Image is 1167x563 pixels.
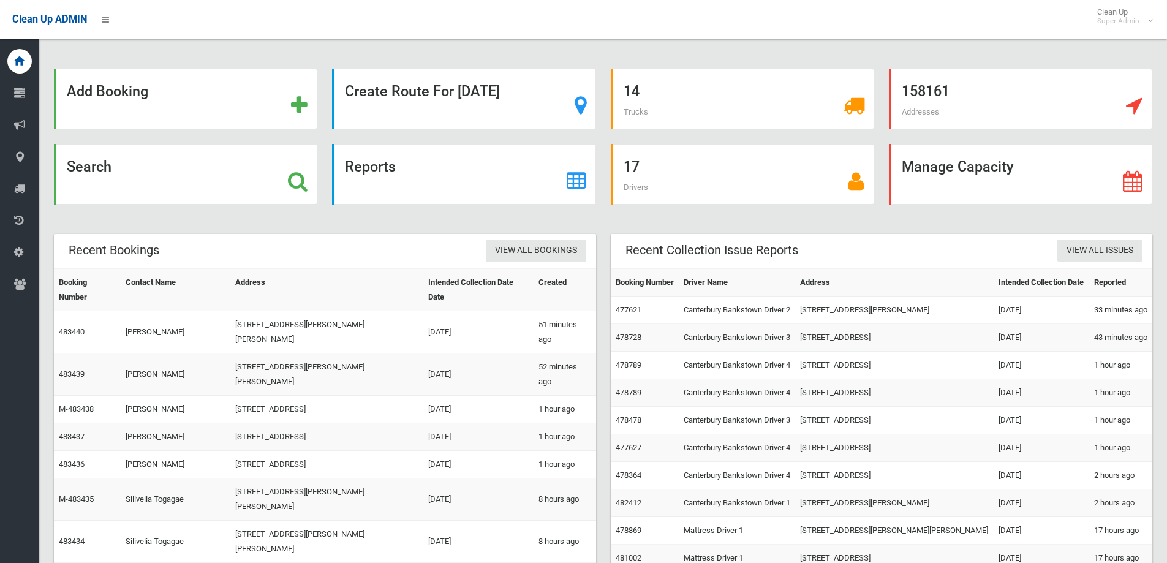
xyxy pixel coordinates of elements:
[616,333,641,342] a: 478728
[795,352,994,379] td: [STREET_ADDRESS]
[121,423,230,451] td: [PERSON_NAME]
[230,451,424,478] td: [STREET_ADDRESS]
[611,69,874,129] a: 14 Trucks
[616,553,641,562] a: 481002
[423,451,534,478] td: [DATE]
[795,379,994,407] td: [STREET_ADDRESS]
[534,521,595,563] td: 8 hours ago
[1089,324,1152,352] td: 43 minutes ago
[1089,407,1152,434] td: 1 hour ago
[230,269,424,311] th: Address
[67,158,111,175] strong: Search
[423,269,534,311] th: Intended Collection Date Date
[994,407,1089,434] td: [DATE]
[902,83,950,100] strong: 158161
[616,415,641,425] a: 478478
[534,423,595,451] td: 1 hour ago
[230,478,424,521] td: [STREET_ADDRESS][PERSON_NAME][PERSON_NAME]
[54,144,317,205] a: Search
[795,269,994,297] th: Address
[534,478,595,521] td: 8 hours ago
[534,311,595,353] td: 51 minutes ago
[616,305,641,314] a: 477621
[423,353,534,396] td: [DATE]
[611,269,679,297] th: Booking Number
[679,297,796,324] td: Canterbury Bankstown Driver 2
[230,353,424,396] td: [STREET_ADDRESS][PERSON_NAME][PERSON_NAME]
[795,297,994,324] td: [STREET_ADDRESS][PERSON_NAME]
[795,517,994,545] td: [STREET_ADDRESS][PERSON_NAME][PERSON_NAME]
[12,13,87,25] span: Clean Up ADMIN
[1057,240,1142,262] a: View All Issues
[423,396,534,423] td: [DATE]
[332,144,595,205] a: Reports
[59,369,85,379] a: 483439
[616,526,641,535] a: 478869
[59,432,85,441] a: 483437
[423,521,534,563] td: [DATE]
[795,434,994,462] td: [STREET_ADDRESS]
[679,352,796,379] td: Canterbury Bankstown Driver 4
[332,69,595,129] a: Create Route For [DATE]
[230,311,424,353] td: [STREET_ADDRESS][PERSON_NAME][PERSON_NAME]
[230,396,424,423] td: [STREET_ADDRESS]
[121,311,230,353] td: [PERSON_NAME]
[121,396,230,423] td: [PERSON_NAME]
[679,462,796,489] td: Canterbury Bankstown Driver 4
[624,107,648,116] span: Trucks
[611,238,813,262] header: Recent Collection Issue Reports
[994,462,1089,489] td: [DATE]
[616,360,641,369] a: 478789
[345,83,500,100] strong: Create Route For [DATE]
[624,158,640,175] strong: 17
[679,379,796,407] td: Canterbury Bankstown Driver 4
[230,521,424,563] td: [STREET_ADDRESS][PERSON_NAME][PERSON_NAME]
[624,183,648,192] span: Drivers
[1089,434,1152,462] td: 1 hour ago
[679,324,796,352] td: Canterbury Bankstown Driver 3
[1089,352,1152,379] td: 1 hour ago
[59,459,85,469] a: 483436
[534,353,595,396] td: 52 minutes ago
[679,269,796,297] th: Driver Name
[54,69,317,129] a: Add Booking
[230,423,424,451] td: [STREET_ADDRESS]
[423,423,534,451] td: [DATE]
[121,451,230,478] td: [PERSON_NAME]
[1089,517,1152,545] td: 17 hours ago
[616,443,641,452] a: 477627
[902,107,939,116] span: Addresses
[121,353,230,396] td: [PERSON_NAME]
[679,489,796,517] td: Canterbury Bankstown Driver 1
[54,269,121,311] th: Booking Number
[611,144,874,205] a: 17 Drivers
[616,470,641,480] a: 478364
[994,269,1089,297] th: Intended Collection Date
[1089,379,1152,407] td: 1 hour ago
[994,434,1089,462] td: [DATE]
[1089,269,1152,297] th: Reported
[889,69,1152,129] a: 158161 Addresses
[486,240,586,262] a: View All Bookings
[59,404,94,414] a: M-483438
[795,407,994,434] td: [STREET_ADDRESS]
[679,434,796,462] td: Canterbury Bankstown Driver 4
[994,379,1089,407] td: [DATE]
[994,489,1089,517] td: [DATE]
[59,494,94,504] a: M-483435
[59,537,85,546] a: 483434
[902,158,1013,175] strong: Manage Capacity
[1091,7,1152,26] span: Clean Up
[423,478,534,521] td: [DATE]
[1089,489,1152,517] td: 2 hours ago
[67,83,148,100] strong: Add Booking
[994,324,1089,352] td: [DATE]
[534,451,595,478] td: 1 hour ago
[423,311,534,353] td: [DATE]
[616,388,641,397] a: 478789
[994,297,1089,324] td: [DATE]
[121,478,230,521] td: Silivelia Togagae
[54,238,174,262] header: Recent Bookings
[59,327,85,336] a: 483440
[534,269,595,311] th: Created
